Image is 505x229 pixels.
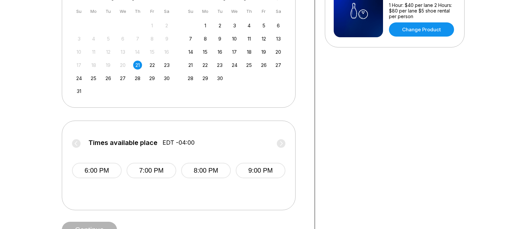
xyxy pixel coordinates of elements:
div: Choose Tuesday, September 23rd, 2025 [215,61,224,70]
div: Su [186,7,195,16]
div: Choose Saturday, September 13th, 2025 [274,34,283,43]
div: Not available Friday, August 1st, 2025 [148,21,156,30]
div: Not available Sunday, August 3rd, 2025 [75,34,84,43]
div: Not available Sunday, August 17th, 2025 [75,61,84,70]
div: Sa [162,7,171,16]
div: Th [245,7,253,16]
div: Choose Monday, September 22nd, 2025 [201,61,210,70]
div: Not available Saturday, August 2nd, 2025 [162,21,171,30]
div: We [230,7,239,16]
div: Fr [259,7,268,16]
div: Not available Thursday, August 14th, 2025 [133,47,142,56]
span: EDT -04:00 [162,139,195,146]
div: Choose Monday, September 15th, 2025 [201,47,210,56]
div: Choose Friday, August 22nd, 2025 [148,61,156,70]
span: Times available place [88,139,157,146]
div: Not available Saturday, August 16th, 2025 [162,47,171,56]
div: Choose Thursday, September 4th, 2025 [245,21,253,30]
div: Choose Wednesday, September 24th, 2025 [230,61,239,70]
div: Choose Thursday, September 18th, 2025 [245,47,253,56]
div: Choose Saturday, September 6th, 2025 [274,21,283,30]
div: Choose Saturday, August 23rd, 2025 [162,61,171,70]
div: We [118,7,127,16]
div: Choose Saturday, August 30th, 2025 [162,74,171,83]
div: Th [133,7,142,16]
div: Not available Tuesday, August 19th, 2025 [104,61,113,70]
div: Choose Sunday, September 21st, 2025 [186,61,195,70]
div: Not available Friday, August 15th, 2025 [148,47,156,56]
div: Not available Tuesday, August 5th, 2025 [104,34,113,43]
div: Tu [215,7,224,16]
div: Choose Wednesday, September 3rd, 2025 [230,21,239,30]
div: Not available Tuesday, August 12th, 2025 [104,47,113,56]
div: Su [75,7,84,16]
div: Not available Sunday, August 10th, 2025 [75,47,84,56]
div: Not available Monday, August 18th, 2025 [89,61,98,70]
div: Choose Saturday, September 27th, 2025 [274,61,283,70]
div: Choose Friday, September 26th, 2025 [259,61,268,70]
div: month 2025-09 [185,20,284,83]
div: Not available Monday, August 4th, 2025 [89,34,98,43]
div: Not available Wednesday, August 13th, 2025 [118,47,127,56]
div: Choose Sunday, August 24th, 2025 [75,74,84,83]
a: Change Product [389,22,454,37]
div: Sa [274,7,283,16]
div: Choose Monday, September 8th, 2025 [201,34,210,43]
div: Choose Thursday, August 21st, 2025 [133,61,142,70]
div: Not available Saturday, August 9th, 2025 [162,34,171,43]
div: Choose Wednesday, August 27th, 2025 [118,74,127,83]
div: Not available Monday, August 11th, 2025 [89,47,98,56]
div: Not available Thursday, August 7th, 2025 [133,34,142,43]
div: Mo [89,7,98,16]
div: Not available Wednesday, August 20th, 2025 [118,61,127,70]
button: 6:00 PM [72,163,122,178]
div: month 2025-08 [74,20,172,96]
div: Choose Tuesday, September 16th, 2025 [215,47,224,56]
div: Choose Sunday, September 7th, 2025 [186,34,195,43]
div: Choose Friday, September 12th, 2025 [259,34,268,43]
div: Choose Thursday, September 25th, 2025 [245,61,253,70]
div: Choose Tuesday, September 30th, 2025 [215,74,224,83]
div: Not available Wednesday, August 6th, 2025 [118,34,127,43]
div: Choose Sunday, August 31st, 2025 [75,87,84,96]
div: Choose Tuesday, September 2nd, 2025 [215,21,224,30]
div: Choose Friday, September 19th, 2025 [259,47,268,56]
button: 8:00 PM [181,163,231,178]
div: Tu [104,7,113,16]
div: Choose Saturday, September 20th, 2025 [274,47,283,56]
div: Choose Monday, September 29th, 2025 [201,74,210,83]
div: Choose Thursday, September 11th, 2025 [245,34,253,43]
div: Choose Thursday, August 28th, 2025 [133,74,142,83]
div: Choose Tuesday, September 9th, 2025 [215,34,224,43]
div: Choose Tuesday, August 26th, 2025 [104,74,113,83]
button: 9:00 PM [236,163,285,178]
div: Choose Wednesday, September 10th, 2025 [230,34,239,43]
div: Choose Friday, September 5th, 2025 [259,21,268,30]
div: Choose Sunday, September 28th, 2025 [186,74,195,83]
div: Choose Friday, August 29th, 2025 [148,74,156,83]
div: Not available Friday, August 8th, 2025 [148,34,156,43]
div: Choose Monday, August 25th, 2025 [89,74,98,83]
div: Choose Monday, September 1st, 2025 [201,21,210,30]
div: 1 Hour: $40 per lane 2 Hours: $80 per lane $5 shoe rental per person [389,2,456,19]
div: Choose Wednesday, September 17th, 2025 [230,47,239,56]
button: 7:00 PM [127,163,176,178]
div: Choose Sunday, September 14th, 2025 [186,47,195,56]
div: Mo [201,7,210,16]
div: Fr [148,7,156,16]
